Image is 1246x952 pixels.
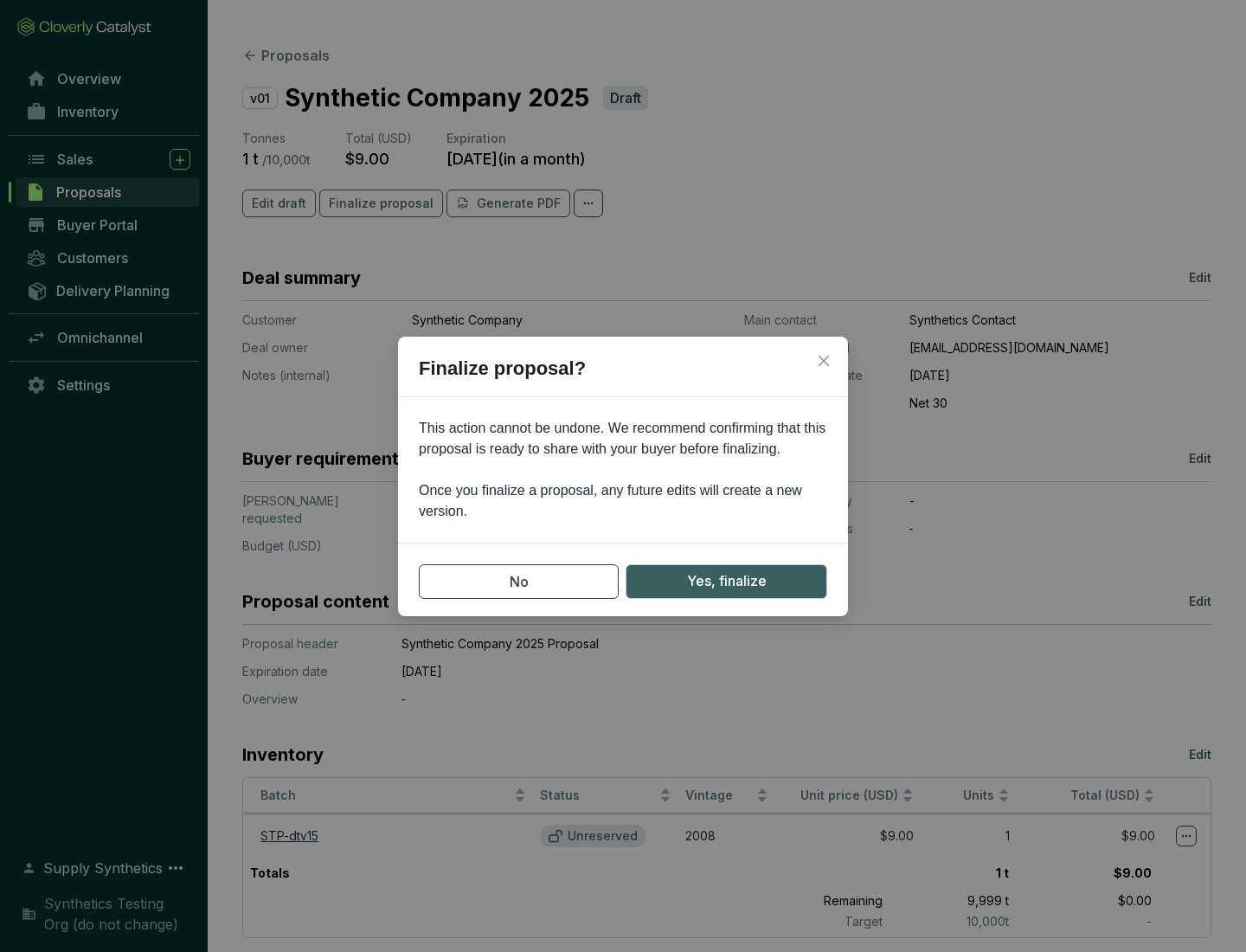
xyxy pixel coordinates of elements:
button: No [419,564,619,599]
h2: Finalize proposal? [398,354,848,397]
button: Close [810,347,838,375]
p: This action cannot be undone. We recommend confirming that this proposal is ready to share with y... [398,418,848,522]
span: Yes, finalize [687,570,767,592]
span: close [817,354,831,368]
button: Yes, finalize [626,564,827,599]
span: Close [810,354,838,368]
span: No [510,571,529,592]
